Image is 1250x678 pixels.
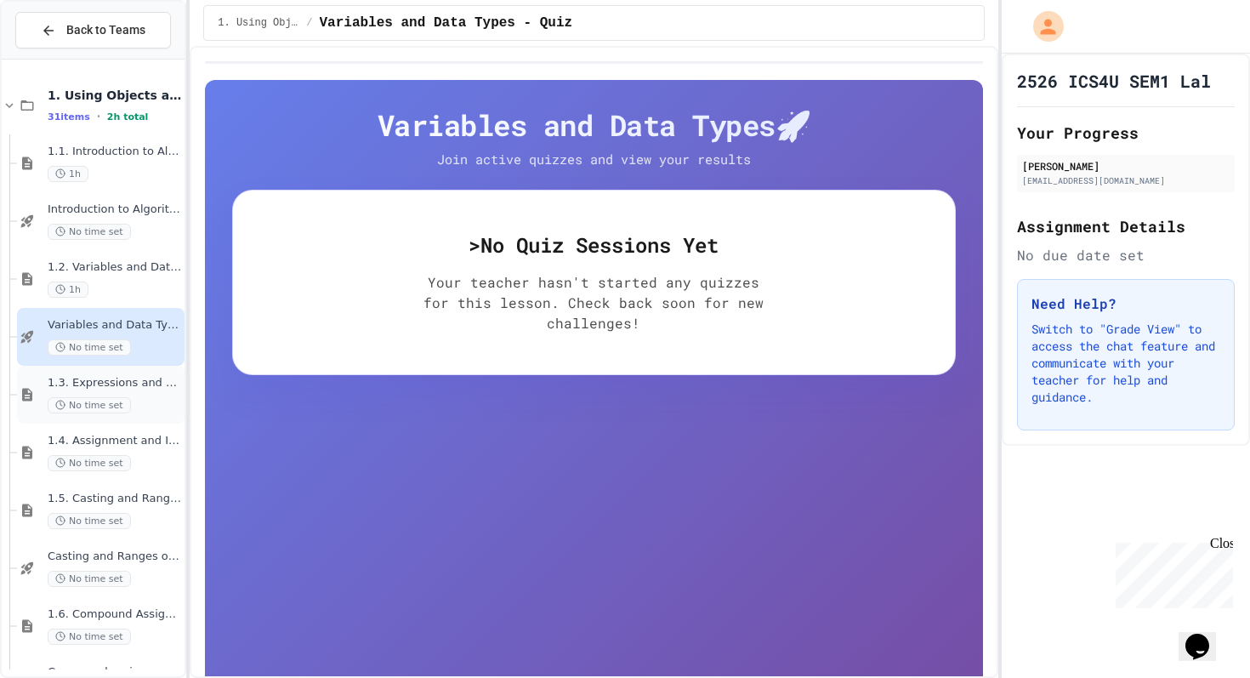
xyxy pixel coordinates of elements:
div: No due date set [1017,245,1235,265]
p: Switch to "Grade View" to access the chat feature and communicate with your teacher for help and ... [1031,321,1220,406]
span: Back to Teams [66,21,145,39]
span: / [306,16,312,30]
span: 1. Using Objects and Methods [48,88,181,103]
h3: Need Help? [1031,293,1220,314]
p: Your teacher hasn't started any quizzes for this lesson. Check back soon for new challenges! [423,272,764,333]
span: 2h total [107,111,149,122]
span: 1h [48,282,88,298]
span: No time set [48,339,131,356]
span: No time set [48,513,131,529]
h2: Assignment Details [1017,214,1235,238]
span: 1.5. Casting and Ranges of Values [48,492,181,506]
h5: > No Quiz Sessions Yet [260,231,927,259]
span: 1.2. Variables and Data Types [48,260,181,275]
div: My Account [1015,7,1068,46]
iframe: chat widget [1179,610,1233,661]
h4: Variables and Data Types 🚀 [232,107,955,143]
div: [PERSON_NAME] [1022,158,1230,174]
iframe: chat widget [1109,536,1233,608]
span: Variables and Data Types - Quiz [48,318,181,333]
span: 1.1. Introduction to Algorithms, Programming, and Compilers [48,145,181,159]
h1: 2526 ICS4U SEM1 Lal [1017,69,1211,93]
span: No time set [48,629,131,645]
span: No time set [48,455,131,471]
span: 31 items [48,111,90,122]
span: 1.6. Compound Assignment Operators [48,607,181,622]
h2: Your Progress [1017,121,1235,145]
span: 1h [48,166,88,182]
p: Join active quizzes and view your results [402,150,785,169]
span: Introduction to Algorithms, Programming, and Compilers [48,202,181,217]
span: Casting and Ranges of variables - Quiz [48,550,181,564]
div: [EMAIL_ADDRESS][DOMAIN_NAME] [1022,174,1230,187]
span: No time set [48,397,131,413]
button: Back to Teams [15,12,171,48]
span: No time set [48,571,131,587]
span: No time set [48,224,131,240]
span: • [97,110,100,123]
div: Chat with us now!Close [7,7,117,108]
span: 1.4. Assignment and Input [48,434,181,448]
span: 1. Using Objects and Methods [218,16,299,30]
span: 1.3. Expressions and Output [New] [48,376,181,390]
span: Variables and Data Types - Quiz [320,13,573,33]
